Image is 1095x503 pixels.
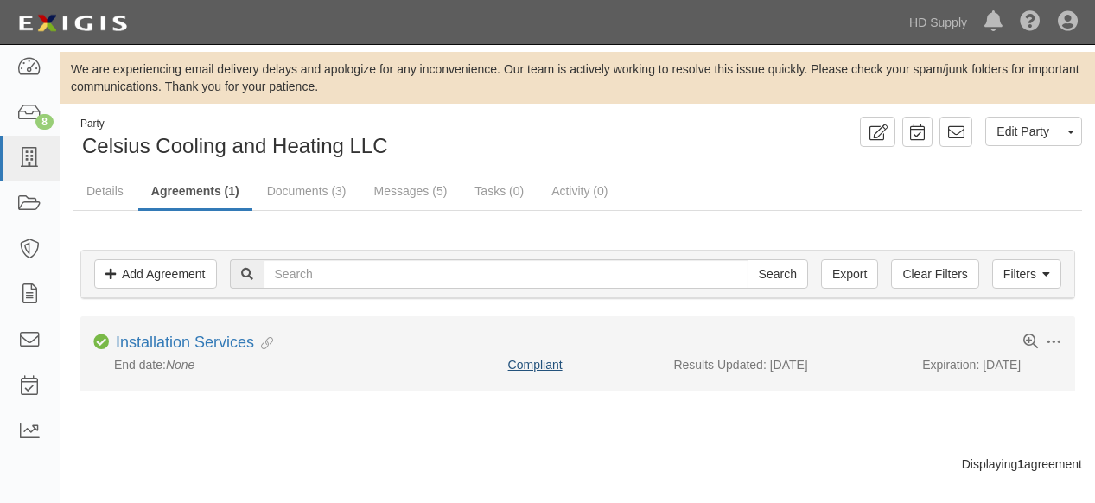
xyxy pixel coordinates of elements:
a: Documents (3) [254,174,360,208]
a: Agreements (1) [138,174,252,211]
a: Filters [992,259,1061,289]
a: Compliant [508,358,563,372]
i: Evidence Linked [254,338,273,350]
div: Installation Services [116,334,273,353]
em: None [166,358,194,372]
a: Tasks (0) [462,174,537,208]
a: Messages (5) [361,174,461,208]
a: View results summary [1023,334,1038,350]
input: Search [264,259,748,289]
div: Expiration: [DATE] [922,356,1062,373]
a: Edit Party [985,117,1060,146]
img: logo-5460c22ac91f19d4615b14bd174203de0afe785f0fc80cf4dbbc73dc1793850b.png [13,8,132,39]
i: Compliant [93,334,109,350]
div: We are experiencing email delivery delays and apologize for any inconvenience. Our team is active... [60,60,1095,95]
a: Export [821,259,878,289]
input: Search [748,259,808,289]
a: Clear Filters [891,259,978,289]
div: Displaying agreement [60,455,1095,473]
a: Details [73,174,137,208]
div: End date: [93,356,495,373]
div: Results Updated: [DATE] [673,356,896,373]
div: Party [80,117,388,131]
b: 1 [1017,457,1024,471]
a: Installation Services [116,334,254,351]
i: Help Center - Complianz [1020,12,1041,33]
div: Celsius Cooling and Heating LLC [73,117,565,161]
span: Celsius Cooling and Heating LLC [82,134,388,157]
a: HD Supply [901,5,976,40]
a: Add Agreement [94,259,217,289]
div: 8 [35,114,54,130]
a: Activity (0) [538,174,621,208]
